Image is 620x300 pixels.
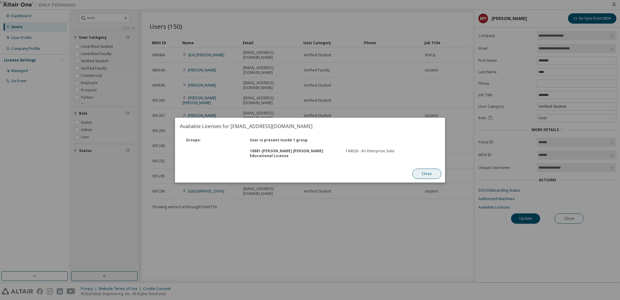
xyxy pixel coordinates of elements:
[182,138,246,143] div: Groups :
[175,118,445,135] h2: Available Licenses for [EMAIL_ADDRESS][DOMAIN_NAME]
[246,149,342,158] div: 18881 - [PERSON_NAME] [PERSON_NAME] Educational License
[345,149,434,153] div: 149026 - AU Enterprise Suite
[412,169,441,179] button: Close
[246,138,342,143] div: User is present inside 1 group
